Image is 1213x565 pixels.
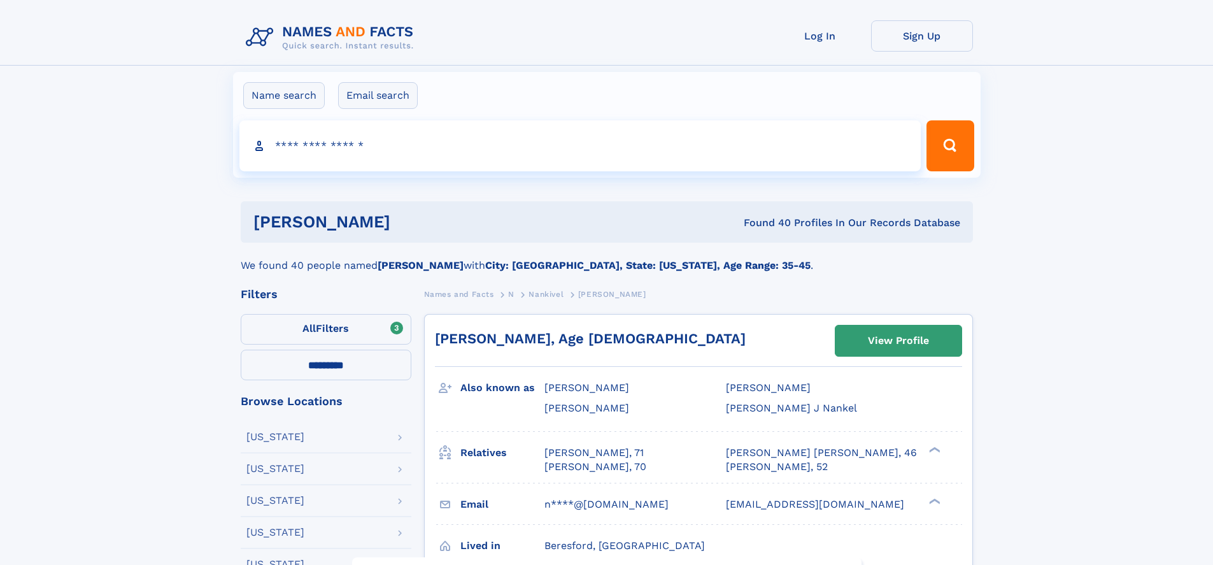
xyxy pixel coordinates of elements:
a: [PERSON_NAME], 52 [726,460,828,474]
span: Beresford, [GEOGRAPHIC_DATA] [544,540,705,552]
div: [US_STATE] [246,432,304,442]
h1: [PERSON_NAME] [253,214,567,230]
h3: Also known as [460,377,544,399]
a: Log In [769,20,871,52]
label: Name search [243,82,325,109]
div: [US_STATE] [246,527,304,538]
label: Filters [241,314,411,345]
a: View Profile [835,325,961,356]
img: Logo Names and Facts [241,20,424,55]
div: ❯ [926,445,941,454]
span: [PERSON_NAME] J Nankel [726,402,857,414]
div: Found 40 Profiles In Our Records Database [567,216,960,230]
div: ❯ [926,497,941,505]
a: [PERSON_NAME] [PERSON_NAME], 46 [726,446,917,460]
a: N [508,286,514,302]
div: Browse Locations [241,396,411,407]
span: N [508,290,514,299]
button: Search Button [926,120,974,171]
a: Nankivel [528,286,564,302]
a: Sign Up [871,20,973,52]
a: [PERSON_NAME], Age [DEMOGRAPHIC_DATA] [435,331,746,347]
span: [PERSON_NAME] [726,382,811,394]
a: [PERSON_NAME], 70 [544,460,646,474]
span: [EMAIL_ADDRESS][DOMAIN_NAME] [726,498,904,510]
b: [PERSON_NAME] [378,259,464,271]
span: [PERSON_NAME] [544,402,629,414]
input: search input [239,120,921,171]
b: City: [GEOGRAPHIC_DATA], State: [US_STATE], Age Range: 35-45 [485,259,811,271]
span: Nankivel [528,290,564,299]
span: All [302,322,316,334]
span: [PERSON_NAME] [544,382,629,394]
div: We found 40 people named with . [241,243,973,273]
div: View Profile [868,326,929,355]
a: [PERSON_NAME], 71 [544,446,644,460]
div: [US_STATE] [246,464,304,474]
a: Names and Facts [424,286,494,302]
div: [US_STATE] [246,496,304,506]
h3: Relatives [460,442,544,464]
div: Filters [241,289,411,300]
label: Email search [338,82,418,109]
h3: Email [460,494,544,515]
span: [PERSON_NAME] [578,290,646,299]
h3: Lived in [460,535,544,557]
